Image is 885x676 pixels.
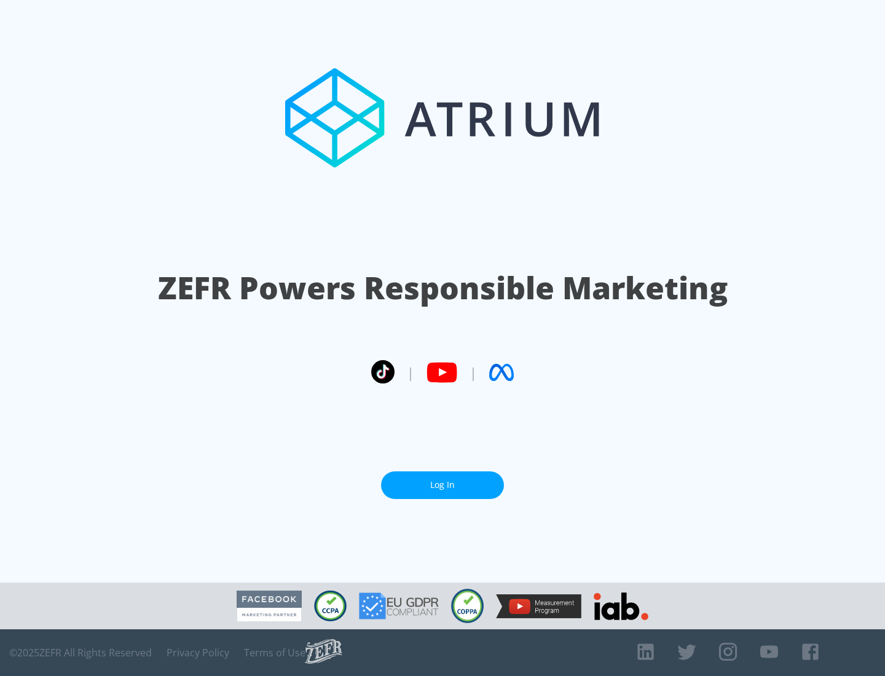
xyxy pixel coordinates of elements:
img: GDPR Compliant [359,592,439,619]
a: Terms of Use [244,647,305,659]
span: | [470,363,477,382]
img: CCPA Compliant [314,591,347,621]
a: Privacy Policy [167,647,229,659]
h1: ZEFR Powers Responsible Marketing [158,267,728,309]
img: YouTube Measurement Program [496,594,581,618]
img: IAB [594,592,648,620]
a: Log In [381,471,504,499]
span: © 2025 ZEFR All Rights Reserved [9,647,152,659]
span: | [407,363,414,382]
img: Facebook Marketing Partner [237,591,302,622]
img: COPPA Compliant [451,589,484,623]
